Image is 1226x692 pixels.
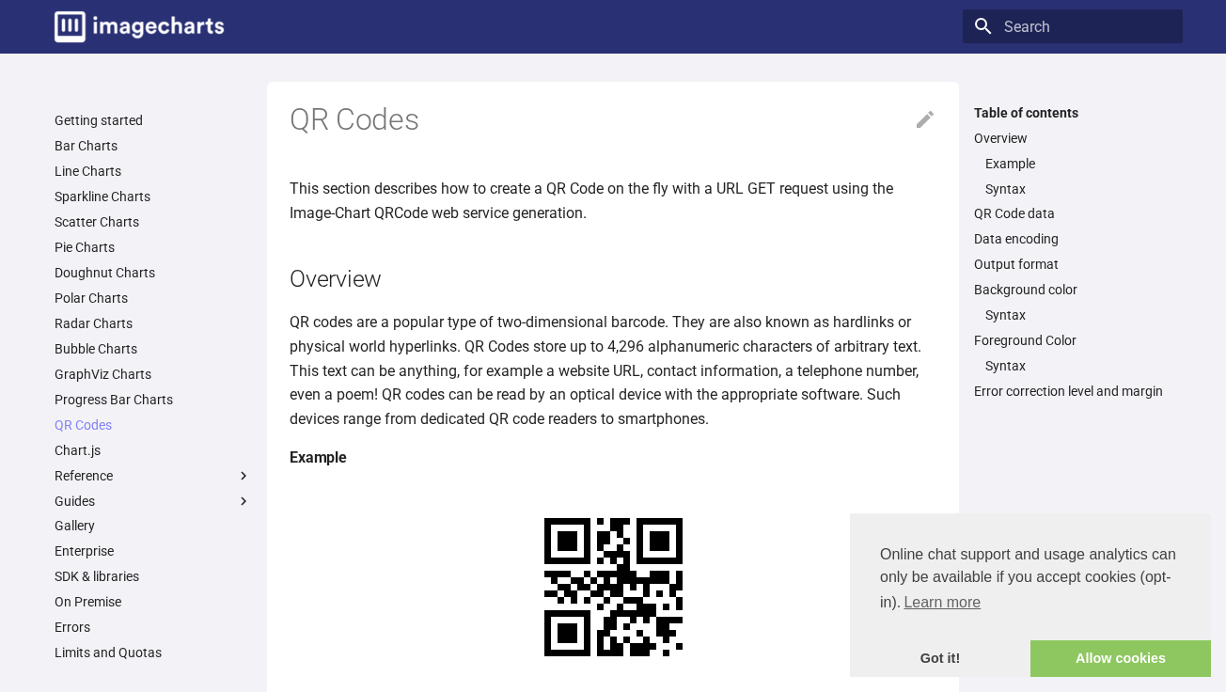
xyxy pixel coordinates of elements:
a: Polar Charts [55,290,252,307]
a: Doughnut Charts [55,264,252,281]
a: QR Codes [55,417,252,433]
img: chart [511,485,715,689]
a: Syntax [985,357,1171,374]
a: Sparkline Charts [55,188,252,205]
a: Progress Bar Charts [55,391,252,408]
a: QR Code data [974,205,1171,222]
a: Background color [974,281,1171,298]
div: cookieconsent [850,513,1211,677]
nav: Background color [974,307,1171,323]
nav: Foreground Color [974,357,1171,374]
a: Enterprise [55,543,252,559]
a: Radar Charts [55,315,252,332]
a: Gallery [55,517,252,534]
a: Bar Charts [55,137,252,154]
label: Guides [55,493,252,510]
a: On Premise [55,593,252,610]
a: Foreground Color [974,332,1171,349]
h4: Example [290,446,936,470]
a: Line Charts [55,163,252,180]
a: Output format [974,256,1171,273]
a: Overview [974,130,1171,147]
nav: Table of contents [963,104,1183,401]
h2: Overview [290,262,936,295]
a: Bubble Charts [55,340,252,357]
h1: QR Codes [290,101,936,140]
a: SDK & libraries [55,568,252,585]
nav: Overview [974,155,1171,197]
a: Image-Charts documentation [47,4,231,50]
p: This section describes how to create a QR Code on the fly with a URL GET request using the Image-... [290,177,936,225]
label: Reference [55,467,252,484]
a: Pie Charts [55,239,252,256]
a: dismiss cookie message [850,640,1030,678]
a: Error correction level and margin [974,383,1171,400]
a: Data encoding [974,230,1171,247]
a: Limits and Quotas [55,644,252,661]
input: Search [963,9,1183,43]
img: logo [55,11,224,42]
a: Example [985,155,1171,172]
a: Scatter Charts [55,213,252,230]
a: Errors [55,619,252,636]
a: Syntax [985,307,1171,323]
p: QR codes are a popular type of two-dimensional barcode. They are also known as hardlinks or physi... [290,310,936,431]
span: Online chat support and usage analytics can only be available if you accept cookies (opt-in). [880,543,1181,617]
label: Table of contents [963,104,1183,121]
a: Syntax [985,181,1171,197]
a: Chart.js [55,442,252,459]
a: allow cookies [1030,640,1211,678]
a: GraphViz Charts [55,366,252,383]
a: learn more about cookies [901,589,983,617]
a: Getting started [55,112,252,129]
